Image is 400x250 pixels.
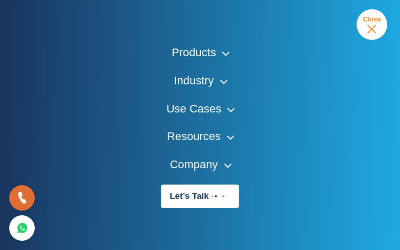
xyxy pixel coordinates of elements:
[172,45,228,60] a: Products
[174,73,226,88] a: Industry
[357,9,387,40] button: Toggle navigation
[161,185,239,208] a: Let’s Talk
[167,129,233,144] a: Resources
[170,157,230,172] a: Company
[167,101,234,117] a: Use Cases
